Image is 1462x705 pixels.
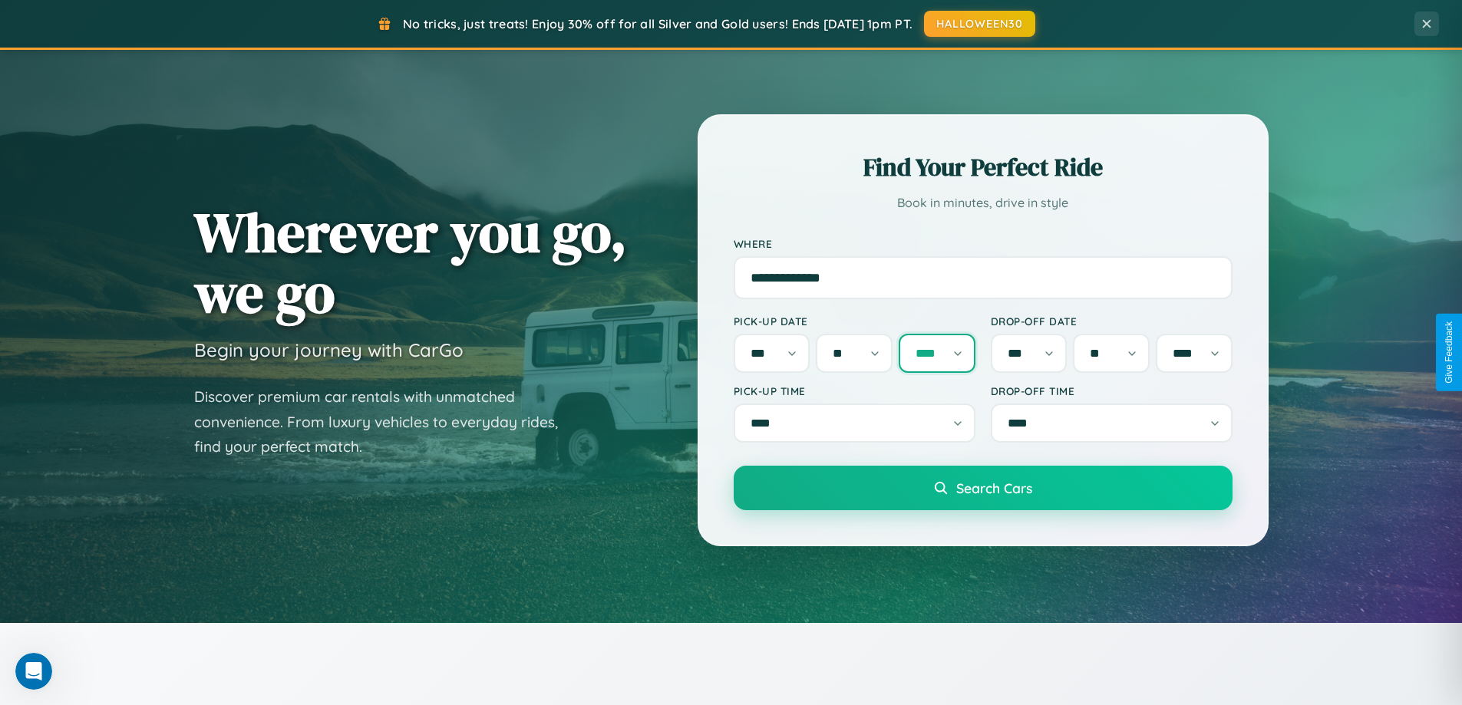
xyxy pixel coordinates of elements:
[1444,321,1454,384] div: Give Feedback
[403,16,913,31] span: No tricks, just treats! Enjoy 30% off for all Silver and Gold users! Ends [DATE] 1pm PT.
[734,237,1233,250] label: Where
[734,384,975,397] label: Pick-up Time
[991,384,1233,397] label: Drop-off Time
[194,202,627,323] h1: Wherever you go, we go
[194,384,578,460] p: Discover premium car rentals with unmatched convenience. From luxury vehicles to everyday rides, ...
[734,150,1233,184] h2: Find Your Perfect Ride
[956,479,1032,496] span: Search Cars
[734,192,1233,214] p: Book in minutes, drive in style
[15,653,52,690] iframe: Intercom live chat
[194,338,464,361] h3: Begin your journey with CarGo
[924,11,1035,37] button: HALLOWEEN30
[734,466,1233,510] button: Search Cars
[991,315,1233,328] label: Drop-off Date
[734,315,975,328] label: Pick-up Date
